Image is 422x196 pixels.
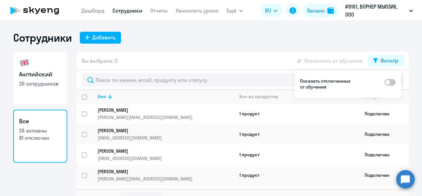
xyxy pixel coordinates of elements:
[98,135,234,141] p: [EMAIL_ADDRESS][DOMAIN_NAME]
[300,78,352,90] p: Показать отключенных от обучения
[82,57,118,65] span: Вы выбрали: 0
[150,7,168,14] a: Отчеты
[359,124,409,144] td: Подключен
[342,3,416,19] button: #9161, ВОРНЕР МЬЮЗИК, ООО
[98,128,234,141] a: [PERSON_NAME][EMAIL_ADDRESS][DOMAIN_NAME]
[176,7,219,14] a: Начислить уроки
[303,4,338,17] button: Балансbalance
[98,176,234,182] p: [PERSON_NAME][EMAIL_ADDRESS][DOMAIN_NAME]
[19,117,61,126] h3: Все
[98,189,225,195] p: [PERSON_NAME]
[98,107,225,113] p: [PERSON_NAME]
[98,114,234,120] p: [PERSON_NAME][EMAIL_ADDRESS][DOMAIN_NAME]
[234,165,359,185] td: 1 продукт
[13,110,67,163] a: Все26 активны81 отключен
[19,70,61,79] h3: Английский
[234,124,359,144] td: 1 продукт
[98,148,234,161] a: [PERSON_NAME][EMAIL_ADDRESS][DOMAIN_NAME]
[112,7,142,14] a: Сотрудники
[260,4,282,17] button: RU
[234,144,359,165] td: 1 продукт
[19,134,61,141] p: 81 отключен
[98,94,106,99] div: Имя
[226,4,243,17] button: Ещё
[19,58,30,68] img: english
[239,94,359,99] div: Кол-во продуктов
[98,107,234,120] a: [PERSON_NAME][PERSON_NAME][EMAIL_ADDRESS][DOMAIN_NAME]
[359,165,409,185] td: Подключен
[265,7,271,15] span: RU
[380,57,398,64] div: Фильтр
[359,144,409,165] td: Подключен
[80,32,121,44] button: Добавить
[98,155,234,161] p: [EMAIL_ADDRESS][DOMAIN_NAME]
[234,103,359,124] td: 1 продукт
[239,94,278,99] div: Кол-во продуктов
[81,7,105,14] a: Дашборд
[98,169,225,175] p: [PERSON_NAME]
[98,169,234,182] a: [PERSON_NAME][PERSON_NAME][EMAIL_ADDRESS][DOMAIN_NAME]
[82,73,404,87] input: Поиск по имени, email, продукту или статусу
[327,7,334,14] img: balance
[98,94,234,99] div: Имя
[92,33,116,41] div: Добавить
[345,3,407,19] p: #9161, ВОРНЕР МЬЮЗИК, ООО
[307,7,325,15] div: Баланс
[365,94,408,99] div: Статус
[98,128,225,134] p: [PERSON_NAME]
[19,80,61,87] p: 26 сотрудников
[98,148,225,154] p: [PERSON_NAME]
[13,52,67,104] a: Английский26 сотрудников
[13,31,72,44] h1: Сотрудники
[226,7,236,15] span: Ещё
[19,127,61,134] p: 26 активны
[368,55,404,67] button: Фильтр
[359,103,409,124] td: Подключен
